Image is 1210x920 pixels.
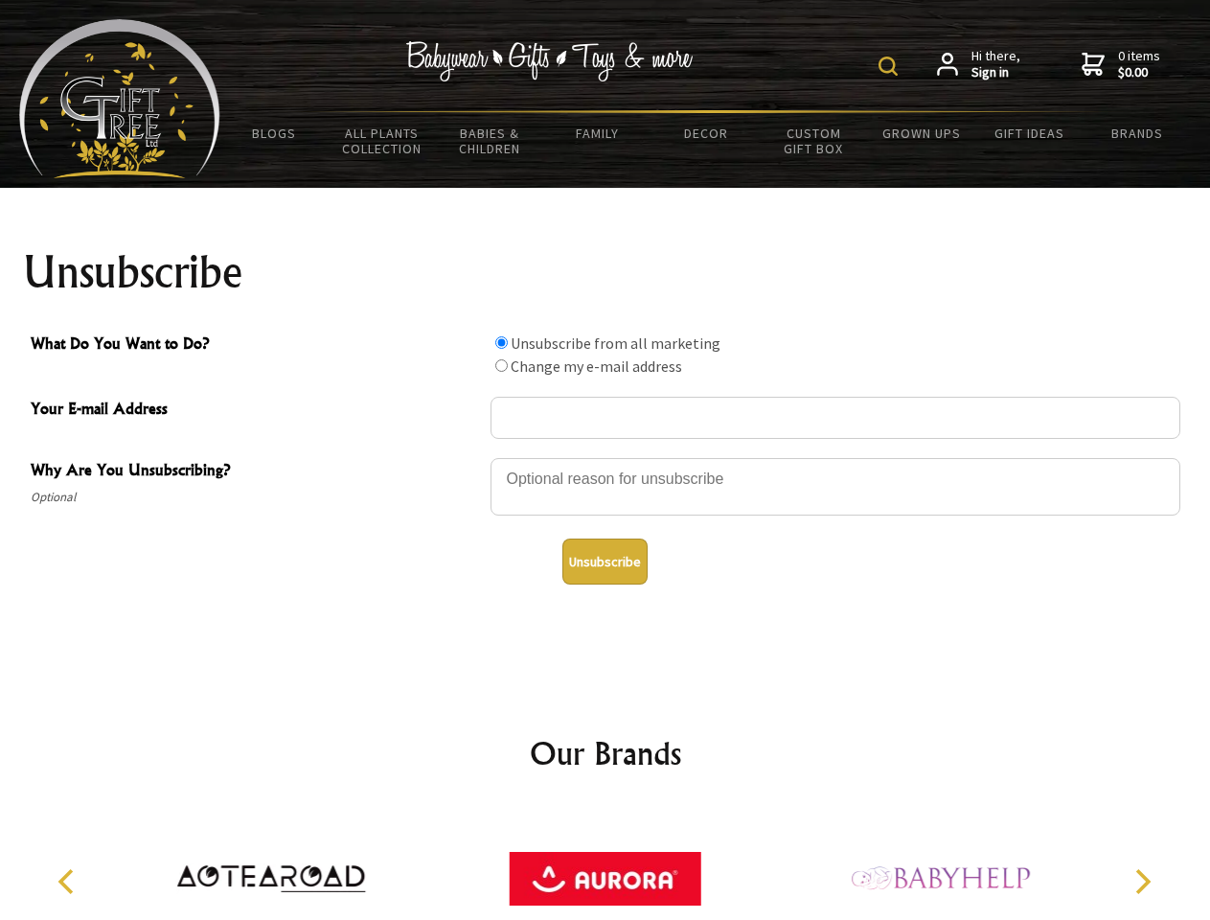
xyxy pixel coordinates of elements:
a: Family [544,113,652,153]
a: All Plants Collection [329,113,437,169]
button: Next [1121,861,1163,903]
input: What Do You Want to Do? [495,359,508,372]
h2: Our Brands [38,730,1173,776]
input: What Do You Want to Do? [495,336,508,349]
a: Decor [651,113,760,153]
a: Gift Ideas [975,113,1084,153]
textarea: Why Are You Unsubscribing? [491,458,1180,516]
a: Hi there,Sign in [937,48,1020,81]
img: product search [879,57,898,76]
span: Why Are You Unsubscribing? [31,458,481,486]
a: Grown Ups [867,113,975,153]
img: Babyware - Gifts - Toys and more... [19,19,220,178]
button: Previous [48,861,90,903]
a: 0 items$0.00 [1082,48,1160,81]
input: Your E-mail Address [491,397,1180,439]
a: Babies & Children [436,113,544,169]
label: Unsubscribe from all marketing [511,333,720,353]
span: Optional [31,486,481,509]
button: Unsubscribe [562,539,648,585]
a: BLOGS [220,113,329,153]
label: Change my e-mail address [511,356,682,376]
strong: Sign in [971,64,1020,81]
a: Brands [1084,113,1192,153]
h1: Unsubscribe [23,249,1188,295]
span: What Do You Want to Do? [31,332,481,359]
span: 0 items [1118,47,1160,81]
a: Custom Gift Box [760,113,868,169]
span: Your E-mail Address [31,397,481,425]
span: Hi there, [971,48,1020,81]
img: Babywear - Gifts - Toys & more [406,41,694,81]
strong: $0.00 [1118,64,1160,81]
